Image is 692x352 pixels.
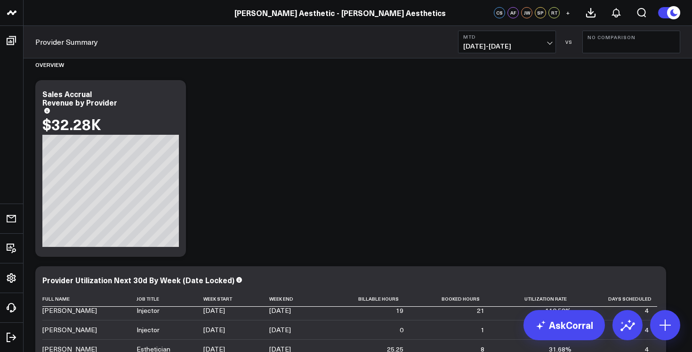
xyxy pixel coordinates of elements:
button: + [562,7,573,18]
div: Injector [137,325,160,335]
button: No Comparison [582,31,680,53]
div: Sales Accrual Revenue by Provider [42,89,117,107]
a: AskCorral [523,310,605,340]
div: $32.28K [42,115,101,132]
th: Days Scheduled [580,291,657,307]
th: Full Name [42,291,137,307]
b: MTD [463,34,551,40]
div: Provider Utilization Next 30d By Week (Date Locked) [42,275,234,285]
th: Week Start [203,291,269,307]
a: Provider Summary [35,37,98,47]
th: Utilization Rate [493,291,580,307]
button: MTD[DATE]-[DATE] [458,31,556,53]
div: [DATE] [203,325,225,335]
div: [PERSON_NAME] [42,306,97,315]
b: No Comparison [587,34,675,40]
div: 1 [481,325,484,335]
div: [DATE] [203,306,225,315]
div: SP [535,7,546,18]
div: Overview [35,54,64,75]
div: 19 [396,306,403,315]
th: Booked Hours [412,291,492,307]
span: [DATE] - [DATE] [463,42,551,50]
div: 21 [477,306,484,315]
a: [PERSON_NAME] Aesthetic - [PERSON_NAME] Aesthetics [234,8,446,18]
div: [DATE] [269,306,291,315]
div: RT [548,7,560,18]
div: CS [494,7,505,18]
div: 0 [400,325,403,335]
div: JW [521,7,532,18]
div: AF [507,7,519,18]
span: + [566,9,570,16]
th: Billable Hours [328,291,412,307]
div: [DATE] [269,325,291,335]
div: [PERSON_NAME] [42,325,97,335]
div: Injector [137,306,160,315]
div: VS [561,39,578,45]
th: Week End [269,291,328,307]
th: Job Title [137,291,203,307]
